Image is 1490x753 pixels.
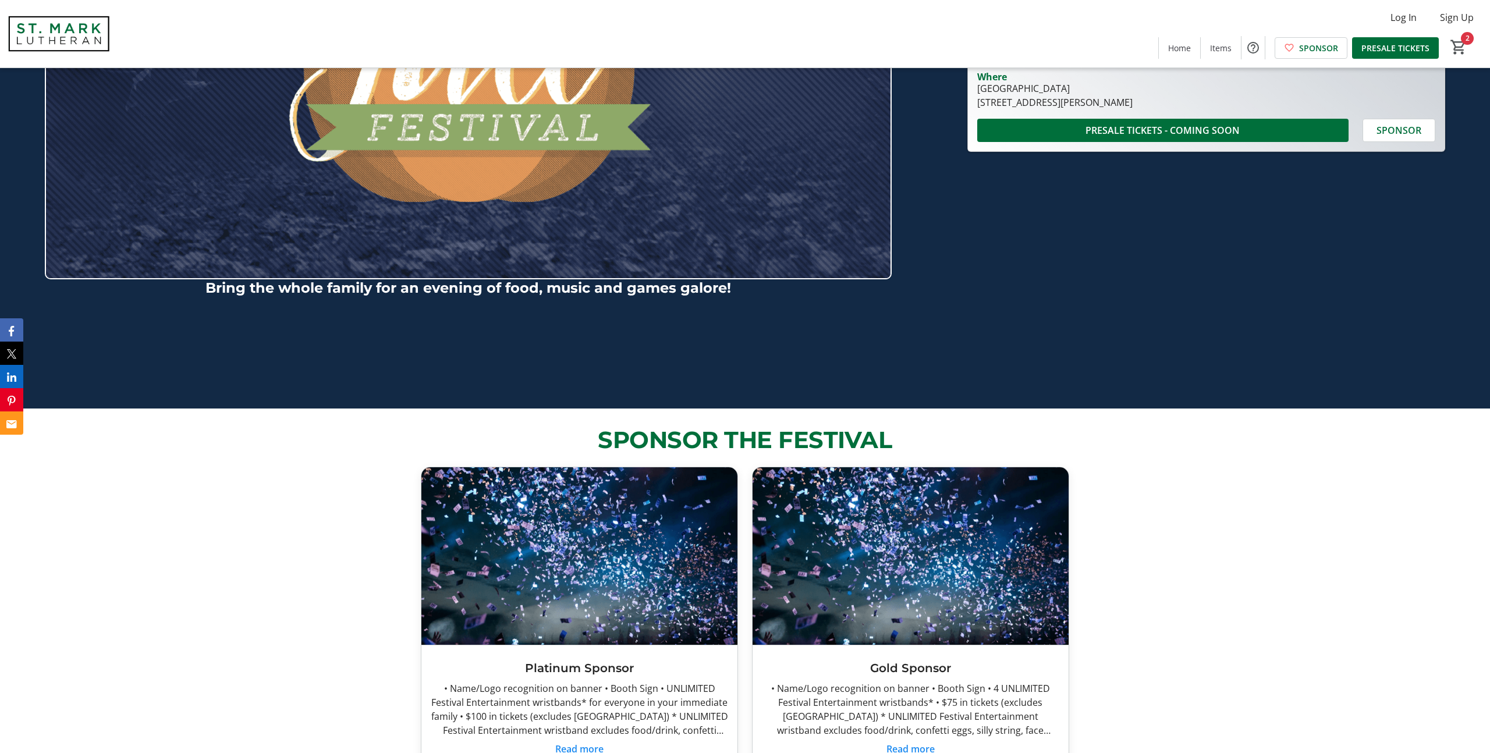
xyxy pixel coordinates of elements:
[205,279,731,296] strong: Bring the whole family for an evening of food, music and games galore!
[1352,37,1439,59] a: PRESALE TICKETS
[1390,10,1417,24] span: Log In
[977,119,1349,142] button: PRESALE TICKETS - COMING SOON
[1241,36,1265,59] button: Help
[1377,123,1421,137] span: SPONSOR
[1168,42,1191,54] span: Home
[256,422,1235,457] p: SPONSOR THE FESTIVAL
[1361,42,1429,54] span: PRESALE TICKETS
[431,681,728,737] div: • Name/Logo recognition on banner • Booth Sign • UNLIMITED Festival Entertainment wristbands* for...
[1431,8,1483,27] button: Sign Up
[762,659,1059,677] h3: Gold Sponsor
[7,5,111,63] img: St. Mark Lutheran School's Logo
[1210,42,1232,54] span: Items
[1275,37,1347,59] a: SPONSOR
[753,467,1069,645] img: Gold Sponsor
[977,72,1007,81] div: Where
[1159,37,1200,59] a: Home
[1381,8,1426,27] button: Log In
[1201,37,1241,59] a: Items
[1299,42,1338,54] span: SPONSOR
[1085,123,1240,137] span: PRESALE TICKETS - COMING SOON
[977,95,1133,109] div: [STREET_ADDRESS][PERSON_NAME]
[977,81,1133,95] div: [GEOGRAPHIC_DATA]
[1440,10,1474,24] span: Sign Up
[1448,37,1469,58] button: Cart
[762,681,1059,737] div: • Name/Logo recognition on banner • Booth Sign • 4 UNLIMITED Festival Entertainment wristbands* •...
[1363,119,1435,142] button: SPONSOR
[431,659,728,677] h3: Platinum Sponsor
[421,467,737,645] img: Platinum Sponsor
